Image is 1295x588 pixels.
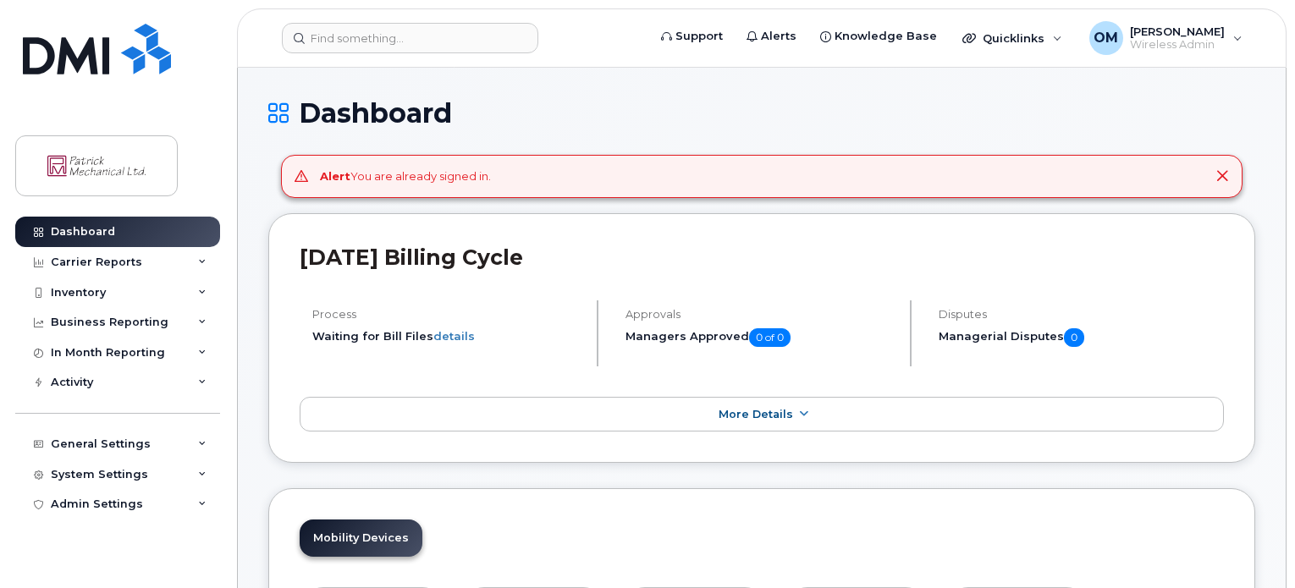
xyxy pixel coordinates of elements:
[320,169,350,183] strong: Alert
[300,519,422,557] a: Mobility Devices
[719,408,793,420] span: More Details
[312,328,582,344] li: Waiting for Bill Files
[268,98,1255,128] h1: Dashboard
[625,328,895,347] h5: Managers Approved
[320,168,491,184] div: You are already signed in.
[312,308,582,321] h4: Process
[1064,328,1084,347] span: 0
[939,328,1224,347] h5: Managerial Disputes
[749,328,791,347] span: 0 of 0
[300,245,1224,270] h2: [DATE] Billing Cycle
[433,329,475,343] a: details
[939,308,1224,321] h4: Disputes
[625,308,895,321] h4: Approvals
